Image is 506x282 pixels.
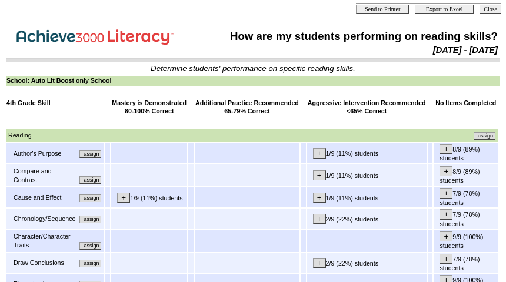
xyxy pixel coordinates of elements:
td: Mastery is Demonstrated 80-100% Correct [111,98,187,116]
input: Assign additional materials that assess this skill. [79,150,101,158]
td: Compare and Contrast [13,166,76,184]
input: + [313,148,326,158]
td: 1/9 (11%) students [307,164,427,186]
td: 2/9 (22%) students [307,253,427,273]
input: Assign additional materials that assess this skill. [79,176,101,184]
td: Reading [8,130,251,140]
input: Assign additional materials that assess this skill. [79,216,101,223]
input: + [440,188,452,198]
input: + [117,193,130,203]
input: Send to Printer [356,5,409,14]
td: Author's Purpose [13,149,76,159]
input: + [313,214,326,224]
td: No Items Completed [434,98,498,116]
input: + [313,193,326,203]
input: + [440,209,452,219]
input: Assign additional materials that assess this skill. [79,260,101,267]
td: [DATE] - [DATE] [204,45,498,55]
input: Close [480,5,501,14]
td: How are my students performing on reading skills? [204,29,498,43]
input: + [440,144,452,154]
img: spacer.gif [6,118,7,127]
td: 2/9 (22%) students [307,209,427,229]
input: + [313,170,326,180]
input: Assign additional materials that assess this skill. [474,132,495,140]
input: Export to Excel [415,5,474,14]
td: Aggressive Intervention Recommended <65% Correct [307,98,427,116]
input: + [440,231,452,241]
td: 7/9 (78%) students [434,209,498,229]
td: 8/9 (89%) students [434,143,498,163]
td: Cause and Effect [13,193,76,203]
input: + [440,254,452,264]
input: + [440,166,452,176]
td: School: Auto Lit Boost only School [6,76,500,86]
td: Character/Character Traits [13,231,76,250]
td: 7/9 (78%) students [434,187,498,207]
td: 7/9 (78%) students [434,253,498,273]
img: Achieve3000 Reports Logo [8,23,185,48]
input: + [313,258,326,268]
td: 1/9 (11%) students [111,187,187,207]
td: Additional Practice Recommended 65-79% Correct [195,98,299,116]
td: Determine students' performance on specific reading skills. [6,64,500,73]
td: Chronology/Sequence [13,214,76,224]
td: 1/9 (11%) students [307,143,427,163]
td: Draw Conclusions [13,258,72,268]
td: 9/9 (100%) students [434,230,498,251]
td: 4th Grade Skill [6,98,104,116]
input: Assign additional materials that assess this skill. [79,194,101,202]
td: 8/9 (89%) students [434,164,498,186]
input: Assign additional materials that assess this skill. [79,242,101,250]
td: 1/9 (11%) students [307,187,427,207]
